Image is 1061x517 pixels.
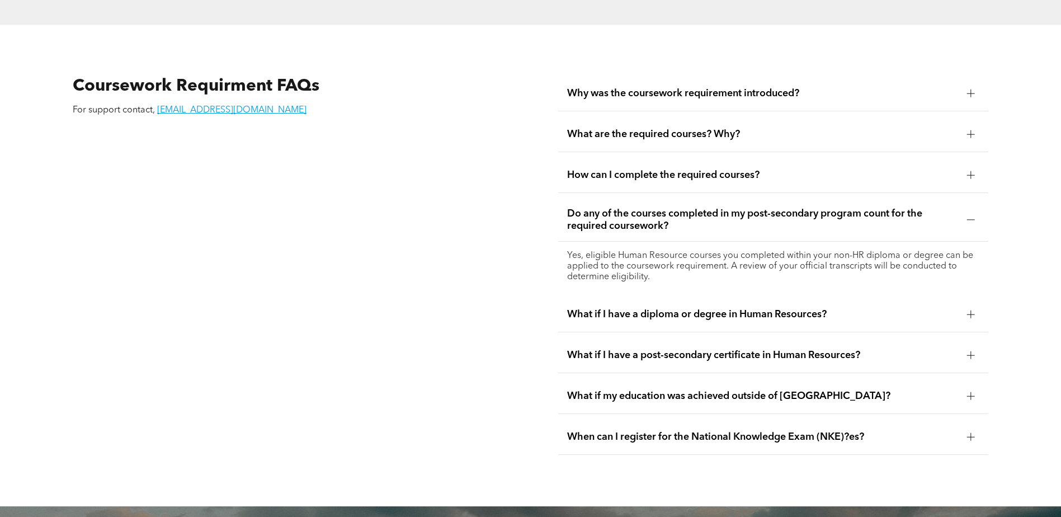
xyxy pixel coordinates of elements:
span: What if I have a diploma or degree in Human Resources? [567,308,958,321]
span: Do any of the courses completed in my post-secondary program count for the required coursework? [567,208,958,232]
p: Yes, eligible Human Resource courses you completed within your non-HR diploma or degree can be ap... [567,251,979,283]
span: What if my education was achieved outside of [GEOGRAPHIC_DATA]? [567,390,958,402]
span: Why was the coursework requirement introduced? [567,87,958,100]
span: What if I have a post-secondary certificate in Human Resources? [567,349,958,361]
span: How can I complete the required courses? [567,169,958,181]
span: What are the required courses? Why? [567,128,958,140]
span: For support contact, [73,106,155,115]
a: [EMAIL_ADDRESS][DOMAIN_NAME] [157,106,306,115]
span: Coursework Requirment FAQs [73,78,319,95]
span: When can I register for the National Knowledge Exam (NKE)?es? [567,431,958,443]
